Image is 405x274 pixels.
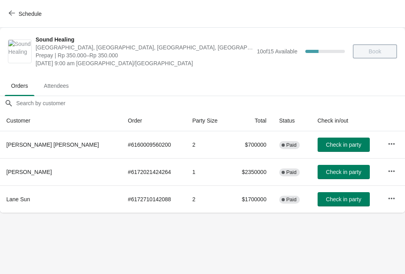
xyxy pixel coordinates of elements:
[36,36,253,43] span: Sound Healing
[230,110,273,131] th: Total
[6,196,30,202] span: Lane Sun
[230,158,273,185] td: $2350000
[326,196,361,202] span: Check in party
[121,110,186,131] th: Order
[4,7,48,21] button: Schedule
[186,131,230,158] td: 2
[326,142,361,148] span: Check in party
[19,11,42,17] span: Schedule
[121,131,186,158] td: # 6160009560200
[5,79,34,93] span: Orders
[318,138,370,152] button: Check in party
[273,110,311,131] th: Status
[16,96,405,110] input: Search by customer
[286,142,297,148] span: Paid
[8,40,31,63] img: Sound Healing
[257,48,297,55] span: 10 of 15 Available
[121,158,186,185] td: # 6172021424264
[6,169,52,175] span: [PERSON_NAME]
[36,59,253,67] span: [DATE] 9:00 am [GEOGRAPHIC_DATA]/[GEOGRAPHIC_DATA]
[186,110,230,131] th: Party Size
[121,185,186,213] td: # 6172710142088
[6,142,99,148] span: [PERSON_NAME] [PERSON_NAME]
[326,169,361,175] span: Check in party
[36,43,253,51] span: [GEOGRAPHIC_DATA], [GEOGRAPHIC_DATA], [GEOGRAPHIC_DATA], [GEOGRAPHIC_DATA], [GEOGRAPHIC_DATA]
[286,169,297,176] span: Paid
[230,131,273,158] td: $700000
[36,51,253,59] span: Prepay | Rp 350.000–Rp 350.000
[186,185,230,213] td: 2
[38,79,75,93] span: Attendees
[318,192,370,206] button: Check in party
[230,185,273,213] td: $1700000
[286,197,297,203] span: Paid
[311,110,381,131] th: Check in/out
[318,165,370,179] button: Check in party
[186,158,230,185] td: 1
